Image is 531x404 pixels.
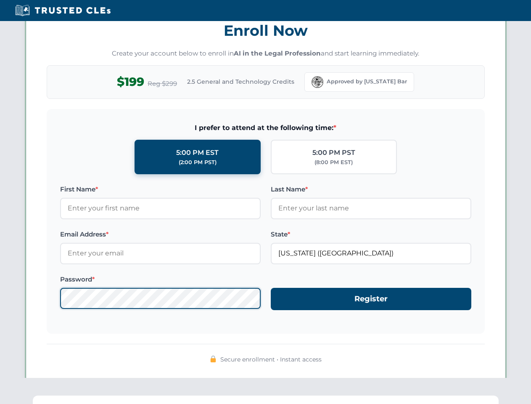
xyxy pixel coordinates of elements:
[327,77,407,86] span: Approved by [US_STATE] Bar
[234,49,321,57] strong: AI in the Legal Profession
[47,49,485,58] p: Create your account below to enroll in and start learning immediately.
[60,229,261,239] label: Email Address
[60,198,261,219] input: Enter your first name
[47,17,485,44] h3: Enroll Now
[187,77,294,86] span: 2.5 General and Technology Credits
[210,356,217,362] img: 🔒
[271,184,471,194] label: Last Name
[60,184,261,194] label: First Name
[148,79,177,89] span: Reg $299
[60,243,261,264] input: Enter your email
[271,288,471,310] button: Register
[176,147,219,158] div: 5:00 PM EST
[60,274,261,284] label: Password
[314,158,353,167] div: (8:00 PM EST)
[179,158,217,167] div: (2:00 PM PST)
[312,76,323,88] img: Florida Bar
[271,198,471,219] input: Enter your last name
[117,72,144,91] span: $199
[13,4,113,17] img: Trusted CLEs
[312,147,355,158] div: 5:00 PM PST
[220,355,322,364] span: Secure enrollment • Instant access
[60,122,471,133] span: I prefer to attend at the following time:
[271,243,471,264] input: Florida (FL)
[271,229,471,239] label: State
